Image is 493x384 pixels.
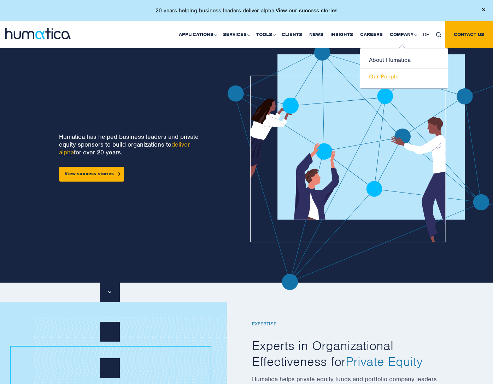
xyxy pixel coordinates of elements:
[445,21,493,48] a: Contact us
[423,31,429,37] span: DE
[436,32,441,37] img: search_icon
[155,7,338,14] p: 20 years helping business leaders deliver alpha.
[252,338,443,370] h2: Experts in Organizational Effectiveness for
[252,321,443,327] h6: EXPERTISE
[5,28,71,39] img: logo
[276,7,338,14] a: View our success stories
[59,133,203,156] p: Humatica has helped business leaders and private equity sponsors to build organizations to for ov...
[386,21,419,48] a: Company
[175,21,219,48] a: Applications
[360,52,448,69] a: About Humatica
[360,69,448,85] a: Our People
[108,291,111,293] img: downarrow
[118,172,120,176] img: arrowicon
[419,21,433,48] a: DE
[59,141,190,156] a: deliver alpha
[59,167,124,182] a: View success stories
[253,21,278,48] a: Tools
[327,21,357,48] a: Insights
[306,21,327,48] a: News
[346,353,423,370] span: Private Equity
[278,21,306,48] a: Clients
[357,21,386,48] a: Careers
[219,21,253,48] a: Services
